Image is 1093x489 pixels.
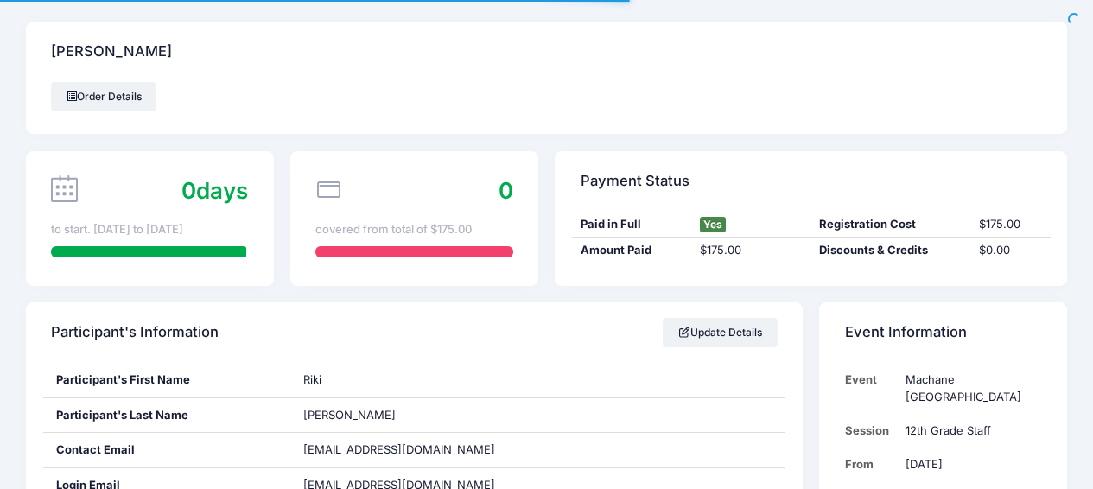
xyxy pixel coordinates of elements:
div: Participant's First Name [43,363,291,397]
span: Yes [700,217,726,232]
div: Paid in Full [572,216,691,233]
div: $0.00 [970,242,1050,259]
div: Registration Cost [811,216,971,233]
span: [PERSON_NAME] [303,408,396,422]
span: Riki [303,372,321,386]
div: days [181,174,248,207]
td: 12th Grade Staff [897,414,1041,448]
div: Discounts & Credits [811,242,971,259]
div: Amount Paid [572,242,691,259]
div: covered from total of $175.00 [315,221,512,238]
div: $175.00 [691,242,810,259]
span: 0 [499,177,513,204]
h4: Event Information [845,308,967,358]
td: [DATE] [897,448,1041,481]
td: Machane [GEOGRAPHIC_DATA] [897,363,1041,414]
td: Event [845,363,898,414]
div: Participant's Last Name [43,398,291,433]
div: Contact Email [43,433,291,467]
h4: [PERSON_NAME] [51,28,172,77]
div: $175.00 [970,216,1050,233]
h4: Payment Status [581,156,689,206]
span: [EMAIL_ADDRESS][DOMAIN_NAME] [303,442,495,456]
h4: Participant's Information [51,308,219,358]
a: Order Details [51,82,156,111]
td: From [845,448,898,481]
a: Update Details [663,318,778,347]
span: 0 [181,177,196,204]
td: Session [845,414,898,448]
div: to start. [DATE] to [DATE] [51,221,248,238]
